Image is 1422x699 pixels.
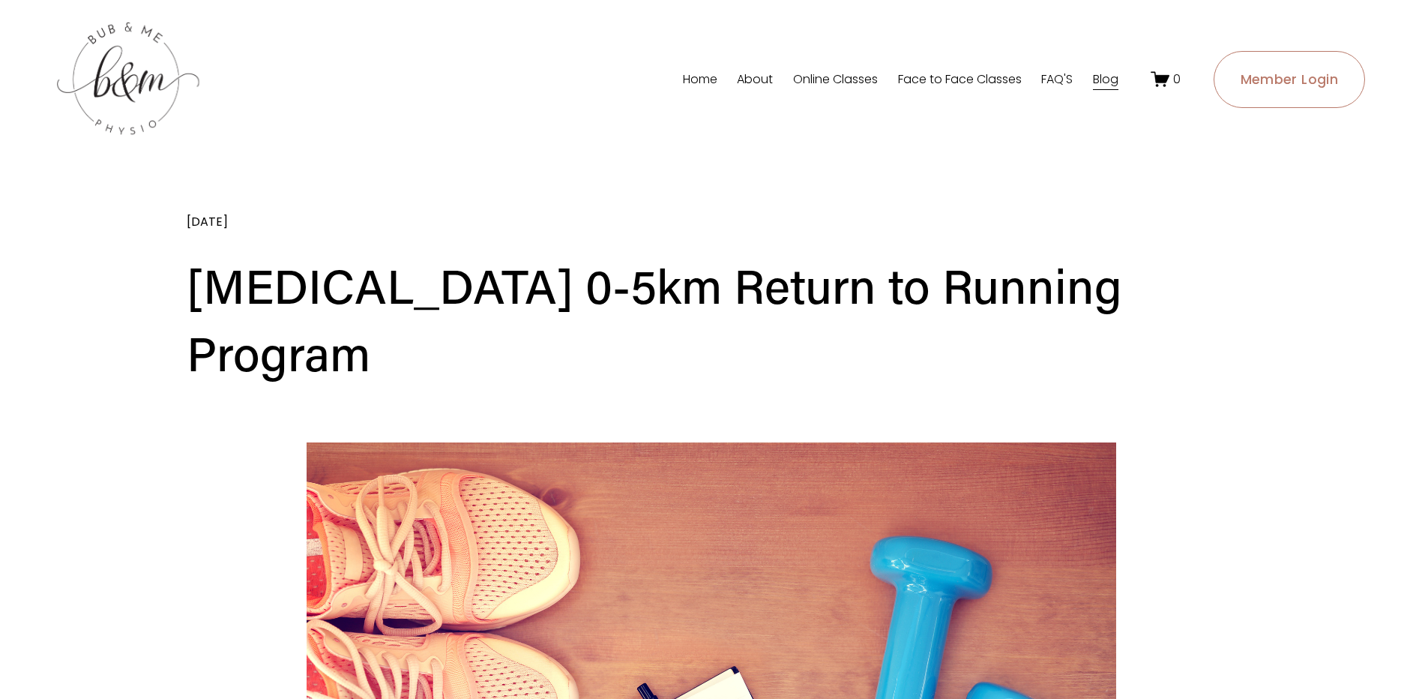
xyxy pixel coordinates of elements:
a: FAQ'S [1041,67,1073,91]
span: [DATE] [187,213,229,230]
a: About [737,67,773,91]
a: Face to Face Classes [898,67,1022,91]
a: Blog [1093,67,1118,91]
img: bubandme [57,21,199,137]
a: Online Classes [793,67,878,91]
a: Home [683,67,717,91]
h1: [MEDICAL_DATA] 0-5km Return to Running Program [187,252,1236,386]
ms-portal-inner: Member Login [1241,70,1338,88]
span: 0 [1173,70,1181,88]
a: 0 items in cart [1151,70,1181,88]
a: Member Login [1214,51,1366,108]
